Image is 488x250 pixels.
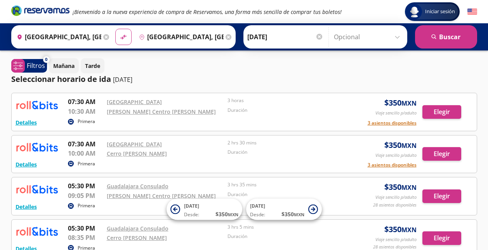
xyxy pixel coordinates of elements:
[228,139,345,146] p: 2 hrs 30 mins
[107,234,167,241] a: Cerro [PERSON_NAME]
[68,224,103,233] p: 05:30 PM
[422,8,458,16] span: Iniciar sesión
[16,203,37,211] button: Detalles
[107,225,168,232] a: Guadalajara Consulado
[401,141,417,150] small: MXN
[85,62,100,70] p: Tarde
[16,160,37,168] button: Detalles
[78,118,95,125] p: Primera
[78,202,95,209] p: Primera
[375,194,417,201] p: Viaje sencillo p/adulto
[16,139,58,155] img: RESERVAMOS
[113,75,132,84] p: [DATE]
[27,61,45,70] p: Filtros
[14,27,101,47] input: Buscar Origen
[107,150,167,157] a: Cerro [PERSON_NAME]
[228,149,345,156] p: Duración
[68,139,103,149] p: 07:30 AM
[68,107,103,116] p: 10:30 AM
[375,152,417,159] p: Viaje sencillo p/adulto
[81,58,104,73] button: Tarde
[401,183,417,192] small: MXN
[49,58,79,73] button: Mañana
[68,181,103,191] p: 05:30 PM
[384,181,417,193] span: $ 350
[422,147,461,161] button: Elegir
[16,224,58,239] img: RESERVAMOS
[373,202,417,208] p: 28 asientos disponibles
[228,107,345,114] p: Duración
[228,97,345,104] p: 3 horas
[250,203,265,209] span: [DATE]
[53,62,75,70] p: Mañana
[11,73,111,85] p: Seleccionar horario de ida
[16,181,58,197] img: RESERVAMOS
[45,56,47,63] span: 0
[78,160,95,167] p: Primera
[281,210,304,218] span: $ 350
[250,211,265,218] span: Desde:
[107,182,168,190] a: Guadalajara Consulado
[401,99,417,108] small: MXN
[107,192,216,200] a: [PERSON_NAME] Centro [PERSON_NAME]
[184,211,199,218] span: Desde:
[384,139,417,151] span: $ 350
[16,97,58,113] img: RESERVAMOS
[368,161,417,168] button: 3 asientos disponibles
[167,199,242,220] button: [DATE]Desde:$350MXN
[422,231,461,245] button: Elegir
[228,224,345,231] p: 3 hrs 5 mins
[246,199,322,220] button: [DATE]Desde:$350MXN
[228,181,345,188] p: 3 hrs 35 mins
[334,27,403,47] input: Opcional
[68,97,103,106] p: 07:30 AM
[228,191,345,198] p: Duración
[422,189,461,203] button: Elegir
[375,110,417,116] p: Viaje sencillo p/adulto
[16,118,37,127] button: Detalles
[401,226,417,234] small: MXN
[68,191,103,200] p: 09:05 PM
[415,25,477,49] button: Buscar
[228,233,345,240] p: Duración
[11,59,47,73] button: 0Filtros
[11,5,69,16] i: Brand Logo
[228,212,238,217] small: MXN
[68,233,103,242] p: 08:35 PM
[68,149,103,158] p: 10:00 AM
[107,108,216,115] a: [PERSON_NAME] Centro [PERSON_NAME]
[384,97,417,109] span: $ 350
[73,8,342,16] em: ¡Bienvenido a la nueva experiencia de compra de Reservamos, una forma más sencilla de comprar tus...
[368,120,417,127] button: 3 asientos disponibles
[294,212,304,217] small: MXN
[422,105,461,119] button: Elegir
[215,210,238,218] span: $ 350
[11,5,69,19] a: Brand Logo
[247,27,323,47] input: Elegir Fecha
[375,236,417,243] p: Viaje sencillo p/adulto
[384,224,417,235] span: $ 350
[467,7,477,17] button: English
[107,98,162,106] a: [GEOGRAPHIC_DATA]
[136,27,224,47] input: Buscar Destino
[184,203,199,209] span: [DATE]
[107,141,162,148] a: [GEOGRAPHIC_DATA]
